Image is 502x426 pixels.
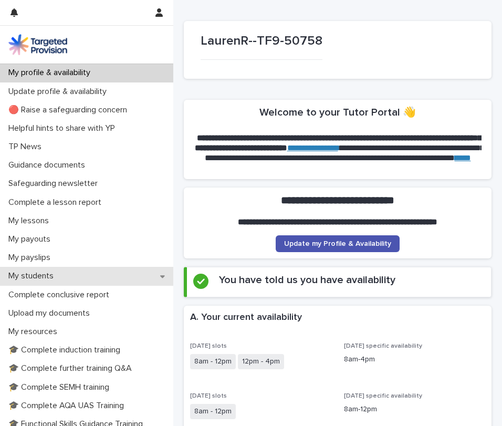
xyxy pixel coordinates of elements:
[190,404,236,419] span: 8am - 12pm
[190,393,227,399] span: [DATE] slots
[4,290,118,300] p: Complete conclusive report
[4,179,106,189] p: Safeguarding newsletter
[4,253,59,263] p: My payslips
[4,142,50,152] p: TP News
[201,34,322,49] p: LaurenR--TF9-50758
[4,216,57,226] p: My lessons
[219,274,395,286] h2: You have told us you have availability
[4,308,98,318] p: Upload my documents
[4,363,140,373] p: 🎓 Complete further training Q&A
[276,235,400,252] a: Update my Profile & Availability
[344,393,422,399] span: [DATE] specific availability
[4,382,118,392] p: 🎓 Complete SEMH training
[4,271,62,281] p: My students
[344,404,485,415] p: 8am-12pm
[190,312,302,324] h2: A. Your current availability
[284,240,391,247] span: Update my Profile & Availability
[4,401,132,411] p: 🎓 Complete AQA UAS Training
[4,198,110,207] p: Complete a lesson report
[238,354,284,369] span: 12pm - 4pm
[4,123,123,133] p: Helpful hints to share with YP
[190,343,227,349] span: [DATE] slots
[4,234,59,244] p: My payouts
[4,327,66,337] p: My resources
[4,87,115,97] p: Update profile & availability
[4,68,99,78] p: My profile & availability
[4,345,129,355] p: 🎓 Complete induction training
[4,160,93,170] p: Guidance documents
[8,34,67,55] img: M5nRWzHhSzIhMunXDL62
[344,354,485,365] p: 8am-4pm
[259,106,416,119] h2: Welcome to your Tutor Portal 👋
[344,343,422,349] span: [DATE] specific availability
[4,105,135,115] p: 🔴 Raise a safeguarding concern
[190,354,236,369] span: 8am - 12pm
